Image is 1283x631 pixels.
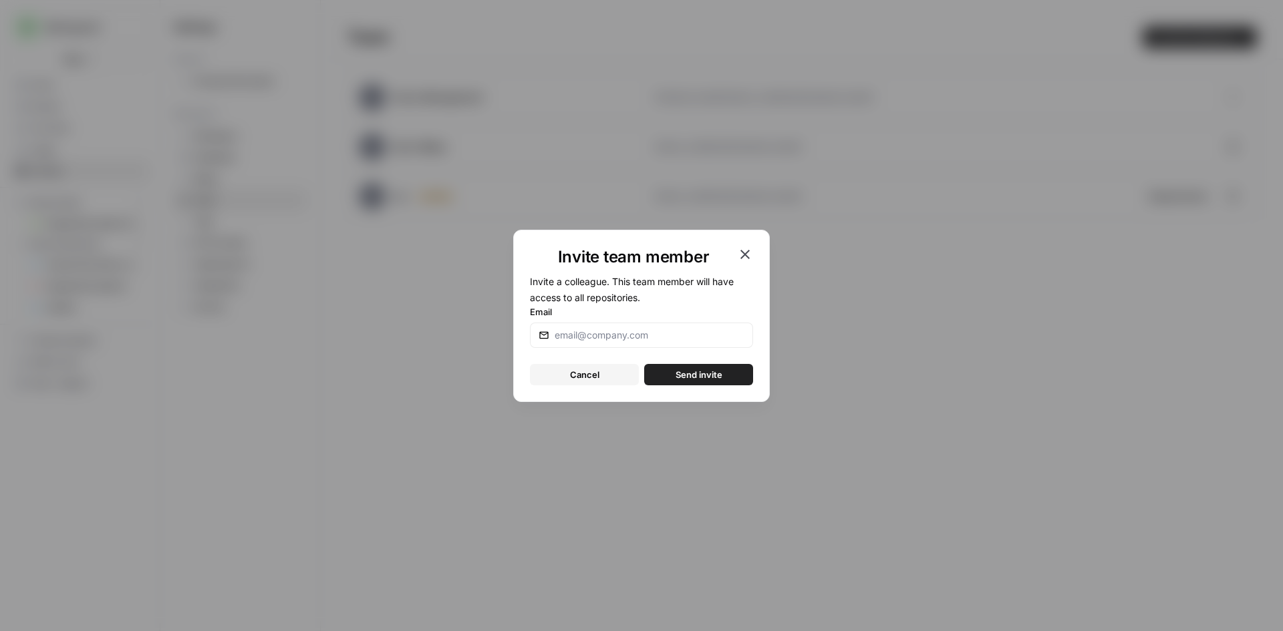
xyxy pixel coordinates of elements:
h1: Invite team member [530,246,737,268]
button: Send invite [644,364,753,385]
span: Cancel [570,368,599,381]
span: Send invite [676,368,722,381]
input: email@company.com [555,329,744,342]
button: Cancel [530,364,639,385]
label: Email [530,305,753,319]
span: Invite a colleague. This team member will have access to all repositories. [530,276,734,303]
